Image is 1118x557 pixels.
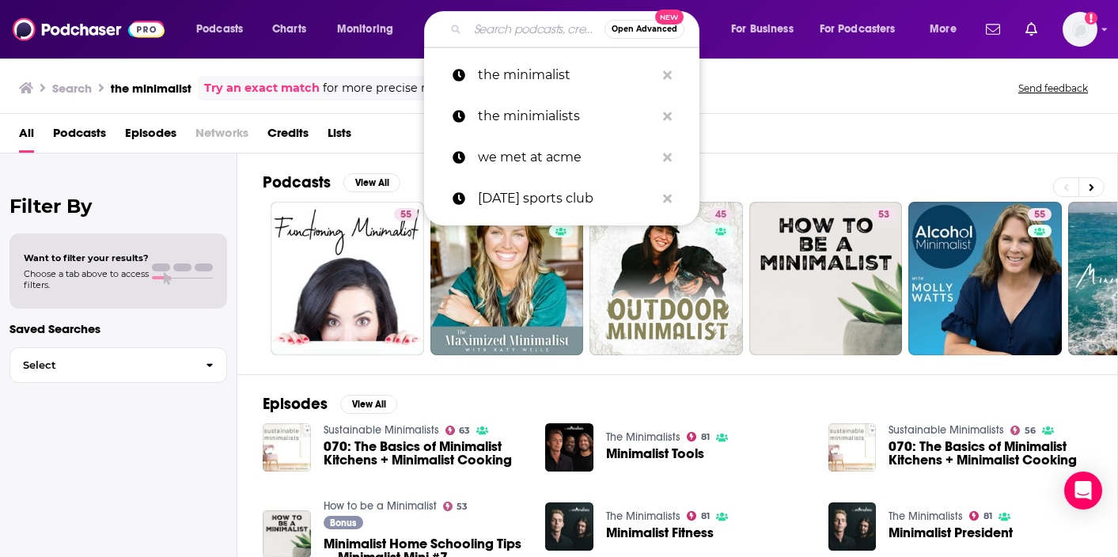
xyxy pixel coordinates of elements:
[457,503,468,510] span: 53
[430,202,584,355] a: 65
[606,430,680,444] a: The Minimalists
[687,432,710,441] a: 81
[478,55,655,96] p: the minimalist
[889,510,963,523] a: The Minimalists
[323,79,460,97] span: for more precise results
[424,55,699,96] a: the minimalist
[1085,12,1097,25] svg: Add a profile image
[983,513,992,520] span: 81
[545,502,593,551] img: Minimalist Fitness
[478,178,655,219] p: sunday sports club
[125,120,176,153] a: Episodes
[720,17,813,42] button: open menu
[606,447,704,460] a: Minimalist Tools
[1034,207,1045,223] span: 55
[1063,12,1097,47] img: User Profile
[872,208,896,221] a: 53
[969,511,992,521] a: 81
[828,423,877,472] img: 070: The Basics of Minimalist Kitchens + Minimalist Cooking
[330,518,356,528] span: Bonus
[439,11,714,47] div: Search podcasts, credits, & more...
[1019,16,1044,43] a: Show notifications dropdown
[324,440,527,467] a: 070: The Basics of Minimalist Kitchens + Minimalist Cooking
[263,423,311,472] img: 070: The Basics of Minimalist Kitchens + Minimalist Cooking
[919,17,976,42] button: open menu
[908,202,1062,355] a: 55
[263,394,397,414] a: EpisodesView All
[687,511,710,521] a: 81
[24,268,149,290] span: Choose a tab above to access filters.
[468,17,604,42] input: Search podcasts, credits, & more...
[1063,12,1097,47] button: Show profile menu
[889,526,1013,540] a: Minimalist President
[53,120,106,153] a: Podcasts
[263,394,328,414] h2: Episodes
[878,207,889,223] span: 53
[394,208,418,221] a: 55
[263,172,331,192] h2: Podcasts
[820,18,896,40] span: For Podcasters
[267,120,309,153] a: Credits
[424,137,699,178] a: we met at acme
[1014,81,1093,95] button: Send feedback
[52,81,92,96] h3: Search
[262,17,316,42] a: Charts
[343,173,400,192] button: View All
[1028,208,1052,221] a: 55
[612,25,677,33] span: Open Advanced
[204,79,320,97] a: Try an exact match
[400,207,411,223] span: 55
[889,440,1092,467] a: 070: The Basics of Minimalist Kitchens + Minimalist Cooking
[701,513,710,520] span: 81
[13,14,165,44] img: Podchaser - Follow, Share and Rate Podcasts
[10,360,193,370] span: Select
[606,526,714,540] a: Minimalist Fitness
[980,16,1006,43] a: Show notifications dropdown
[889,423,1004,437] a: Sustainable Minimalists
[424,96,699,137] a: the minimialists
[263,172,400,192] a: PodcastsView All
[9,321,227,336] p: Saved Searches
[443,502,468,511] a: 53
[604,20,684,39] button: Open AdvancedNew
[655,9,684,25] span: New
[9,347,227,383] button: Select
[459,427,470,434] span: 63
[328,120,351,153] span: Lists
[111,81,191,96] h3: the minimalist
[1064,472,1102,510] div: Open Intercom Messenger
[445,426,471,435] a: 63
[271,202,424,355] a: 55
[731,18,794,40] span: For Business
[9,195,227,218] h2: Filter By
[749,202,903,355] a: 53
[324,423,439,437] a: Sustainable Minimalists
[424,178,699,219] a: [DATE] sports club
[545,423,593,472] img: Minimalist Tools
[195,120,248,153] span: Networks
[326,17,414,42] button: open menu
[272,18,306,40] span: Charts
[709,208,733,221] a: 45
[715,207,726,223] span: 45
[24,252,149,263] span: Want to filter your results?
[19,120,34,153] a: All
[478,137,655,178] p: we met at acme
[809,17,919,42] button: open menu
[828,502,877,551] img: Minimalist President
